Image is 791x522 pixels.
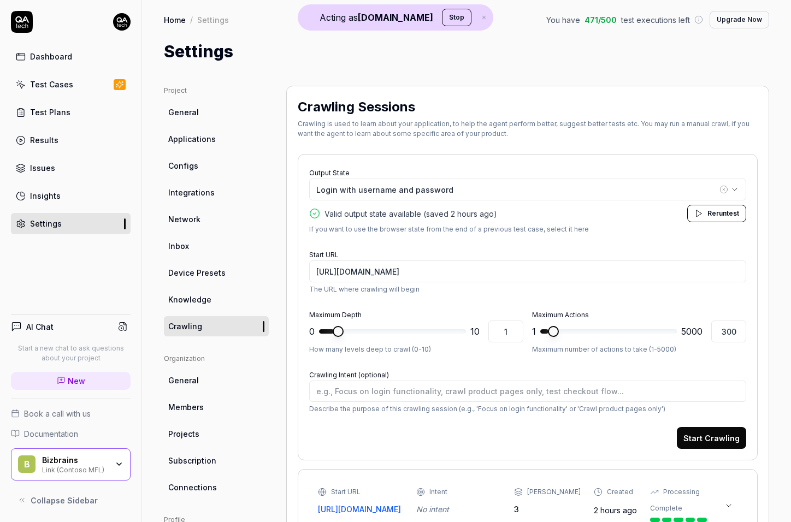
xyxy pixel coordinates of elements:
[68,375,85,387] span: New
[309,404,746,414] p: Describe the purpose of this crawling session (e.g., 'Focus on login functionality' or 'Crawl pro...
[309,224,746,234] p: If you want to use the browser state from the end of a previous test case, select it here
[30,162,55,174] div: Issues
[532,325,536,338] span: 1
[416,503,501,515] div: No intent
[11,46,131,67] a: Dashboard
[298,97,415,117] h2: Crawling Sessions
[164,477,269,497] a: Connections
[527,487,581,497] div: [PERSON_NAME]
[164,182,269,203] a: Integrations
[514,503,581,515] div: 3
[309,284,746,294] p: The URL where crawling will begin
[26,321,54,333] h4: AI Chat
[11,372,131,390] a: New
[164,14,186,25] a: Home
[164,397,269,417] a: Members
[423,209,497,218] span: (saved )
[164,370,269,390] a: General
[663,487,700,497] div: Processing
[30,79,73,90] div: Test Cases
[687,205,746,222] button: Reruntest
[429,487,447,497] div: Intent
[681,325,703,338] span: 5000
[309,325,315,338] span: 0
[168,401,204,413] span: Members
[298,119,758,139] div: Crawling is used to learn about your application, to help the agent perform better, suggest bette...
[11,157,131,179] a: Issues
[164,424,269,444] a: Projects
[309,311,362,319] label: Maximum Depth
[30,51,72,62] div: Dashboard
[164,289,269,310] a: Knowledge
[309,169,350,177] label: Output State
[164,209,269,229] a: Network
[710,11,769,28] button: Upgrade Now
[11,185,131,206] a: Insights
[42,455,108,465] div: Bizbrains
[168,213,200,225] span: Network
[532,345,746,354] p: Maximum number of actions to take (1-5000)
[168,133,216,145] span: Applications
[164,316,269,336] a: Crawling
[30,134,58,146] div: Results
[164,39,233,64] h1: Settings
[164,129,269,149] a: Applications
[168,160,198,171] span: Configs
[30,106,70,118] div: Test Plans
[309,251,339,259] label: Start URL
[168,187,215,198] span: Integrations
[11,129,131,151] a: Results
[164,354,269,364] div: Organization
[11,489,131,511] button: Collapse Sidebar
[168,267,226,278] span: Device Presets
[11,408,131,419] a: Book a call with us
[607,487,633,497] div: Created
[470,325,480,338] span: 10
[190,14,193,25] div: /
[11,74,131,95] a: Test Cases
[168,240,189,252] span: Inbox
[168,455,216,466] span: Subscription
[451,209,494,218] time: 2 hours ago
[197,14,229,25] div: Settings
[30,190,61,201] div: Insights
[585,14,617,26] span: 471 / 500
[168,482,217,493] span: Connections
[331,487,361,497] div: Start URL
[24,428,78,440] span: Documentation
[546,14,580,26] span: You have
[164,450,269,471] a: Subscription
[168,428,199,440] span: Projects
[442,9,471,26] button: Stop
[164,156,269,176] a: Configs
[621,14,690,26] span: test executions left
[18,455,36,473] span: B
[30,218,62,229] div: Settings
[318,503,403,515] a: [URL][DOMAIN_NAME]
[168,375,199,386] span: General
[11,343,131,363] p: Start a new chat to ask questions about your project
[11,448,131,481] button: BBizbrainsLink (Contoso MFL)
[707,209,727,217] span: Rerun
[11,428,131,440] a: Documentation
[316,184,717,195] div: Login with username and password
[31,495,98,506] span: Collapse Sidebar
[309,179,746,200] button: Login with username and password
[42,465,108,473] div: Link (Contoso MFL)
[677,427,746,449] button: Start Crawling
[532,311,589,319] label: Maximum Actions
[594,506,637,515] time: 2 hours ago
[168,106,199,118] span: General
[168,321,202,332] span: Crawling
[24,408,91,419] span: Book a call with us
[164,263,269,283] a: Device Presets
[11,102,131,123] a: Test Plans
[309,345,523,354] p: How many levels deep to crawl (0-10)
[113,13,131,31] img: 7ccf6c19-61ad-4a6c-8811-018b02a1b829.jpg
[164,86,269,96] div: Project
[164,102,269,122] a: General
[309,371,389,379] label: Crawling Intent (optional)
[164,236,269,256] a: Inbox
[727,209,739,217] span: test
[650,503,682,513] div: Complete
